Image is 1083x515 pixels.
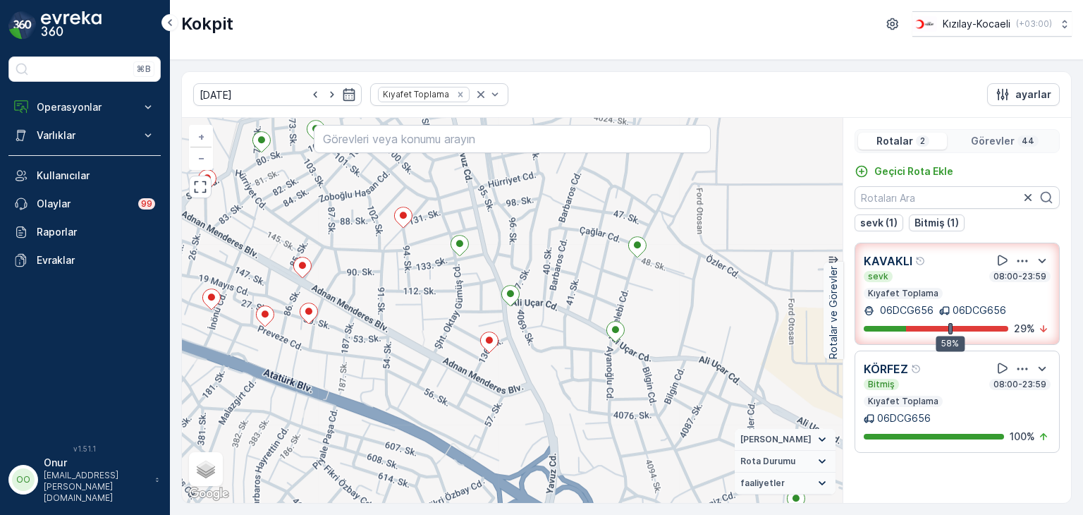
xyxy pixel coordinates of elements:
a: Yakınlaştır [190,126,212,147]
p: 100 % [1010,430,1035,444]
button: Kızılay-Kocaeli(+03:00) [912,11,1072,37]
p: Olaylar [37,197,130,211]
img: Google [185,485,232,503]
p: Kızılay-Kocaeli [943,17,1010,31]
input: dd/mm/yyyy [193,83,362,106]
button: Varlıklar [8,121,161,150]
p: 06DCG656 [953,303,1006,317]
div: Remove Kıyafet Toplama [453,89,468,100]
summary: faaliyetler [735,473,836,495]
a: Kullanıcılar [8,162,161,190]
div: Yardım Araç İkonu [911,363,922,375]
img: logo [8,11,37,40]
p: Geçici Rota Ekle [874,164,953,178]
img: k%C4%B1z%C4%B1lay_0jL9uU1.png [912,16,937,32]
p: 08:00-23:59 [992,271,1048,282]
a: Geçici Rota Ekle [855,164,953,178]
p: ( +03:00 ) [1016,18,1052,30]
p: Rotalar ve Görevler [826,266,840,359]
p: ayarlar [1015,87,1051,102]
p: Kıyafet Toplama [867,396,940,407]
p: 99 [141,198,152,210]
span: Rota Durumu [740,456,795,467]
img: logo_dark-DEwI_e13.png [41,11,102,40]
p: 2 [919,135,926,147]
p: [EMAIL_ADDRESS][PERSON_NAME][DOMAIN_NAME] [44,470,148,504]
p: Kullanıcılar [37,169,155,183]
p: Onur [44,456,148,470]
p: 29 % [1014,322,1035,336]
p: 08:00-23:59 [992,379,1048,390]
a: Raporlar [8,218,161,246]
p: sevk [867,271,890,282]
a: Uzaklaştır [190,147,212,169]
p: Görevler [971,134,1015,148]
div: Kıyafet Toplama [379,87,451,101]
p: 06DCG656 [877,303,934,317]
input: Görevleri veya konumu arayın [314,125,710,153]
button: Operasyonlar [8,93,161,121]
p: KÖRFEZ [864,360,908,377]
span: faaliyetler [740,478,785,489]
span: [PERSON_NAME] [740,434,812,445]
input: Rotaları Ara [855,186,1060,209]
span: − [198,152,205,164]
button: ayarlar [987,83,1060,106]
p: ⌘B [137,63,151,75]
p: Operasyonlar [37,100,133,114]
div: 58% [936,336,965,351]
p: Rotalar [876,134,913,148]
p: 44 [1020,135,1036,147]
a: Evraklar [8,246,161,274]
summary: Rota Durumu [735,451,836,473]
button: sevk (1) [855,214,903,231]
a: Layers [190,454,221,485]
button: Bitmiş (1) [909,214,965,231]
p: 06DCG656 [877,411,931,425]
p: Kokpit [181,13,233,35]
span: + [198,131,204,143]
p: Bitmiş (1) [914,216,959,230]
p: Kıyafet Toplama [867,288,940,299]
a: Bu bölgeyi Google Haritalar'da açın (yeni pencerede açılır) [185,485,232,503]
p: sevk (1) [860,216,898,230]
span: v 1.51.1 [8,444,161,453]
button: OOOnur[EMAIL_ADDRESS][PERSON_NAME][DOMAIN_NAME] [8,456,161,504]
a: Olaylar99 [8,190,161,218]
p: Bitmiş [867,379,896,390]
div: OO [12,468,35,491]
p: Raporlar [37,225,155,239]
summary: [PERSON_NAME] [735,429,836,451]
p: KAVAKLI [864,253,912,269]
p: Varlıklar [37,128,133,143]
div: Yardım Araç İkonu [915,255,926,267]
p: Evraklar [37,253,155,267]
